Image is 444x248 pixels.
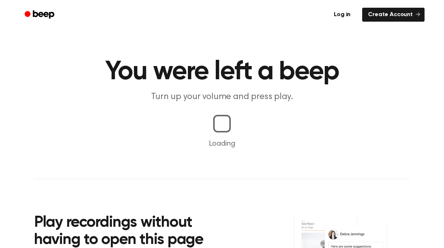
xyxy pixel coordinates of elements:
[362,8,425,22] a: Create Account
[19,8,61,22] a: Beep
[81,91,363,103] p: Turn up your volume and press play.
[34,59,410,85] h1: You were left a beep
[327,6,358,23] a: Log in
[9,138,435,149] p: Loading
